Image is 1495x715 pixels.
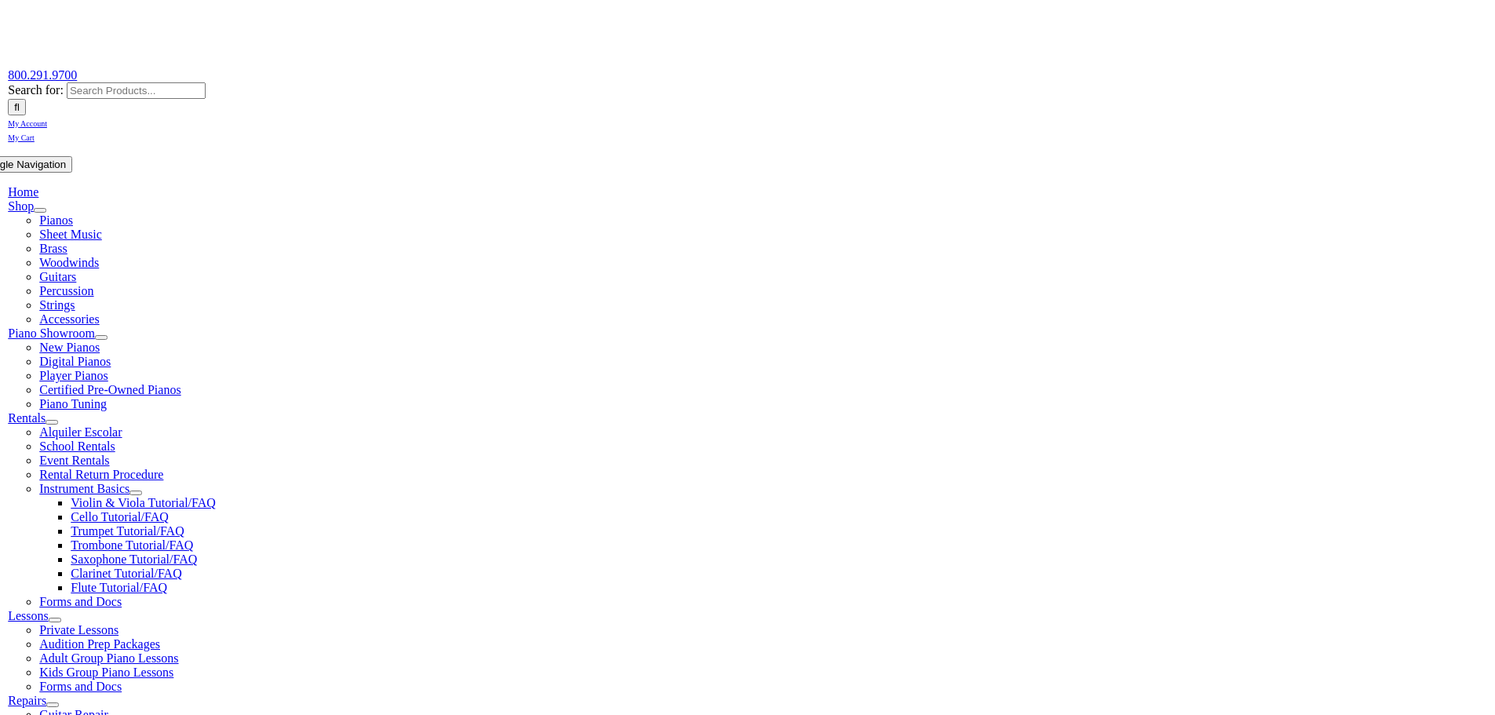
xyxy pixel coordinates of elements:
a: Flute Tutorial/FAQ [71,581,167,594]
a: Home [8,185,38,199]
a: Kids Group Piano Lessons [39,666,173,679]
a: Saxophone Tutorial/FAQ [71,553,197,566]
a: Repairs [8,694,46,707]
span: My Account [8,119,47,128]
span: My Cart [8,133,35,142]
a: Forms and Docs [39,595,122,608]
a: Piano Showroom [8,326,95,340]
a: Instrument Basics [39,482,129,495]
a: Digital Pianos [39,355,111,368]
a: Alquiler Escolar [39,425,122,439]
a: Rentals [8,411,46,425]
a: Cello Tutorial/FAQ [71,510,169,523]
a: Woodwinds [39,256,99,269]
a: Strings [39,298,75,312]
a: Sheet Music [39,228,102,241]
a: Piano Tuning [39,397,107,410]
button: Open submenu of Piano Showroom [95,335,108,340]
button: Open submenu of Repairs [46,702,59,707]
a: Trombone Tutorial/FAQ [71,538,193,552]
a: Violin & Viola Tutorial/FAQ [71,496,216,509]
span: Search for: [8,83,64,97]
a: Shop [8,199,34,213]
a: Forms and Docs [39,680,122,693]
a: Audition Prep Packages [39,637,160,651]
a: My Account [8,115,47,129]
a: Player Pianos [39,369,108,382]
input: Search Products... [67,82,206,99]
a: Lessons [8,609,49,622]
button: Open submenu of Shop [34,208,46,213]
button: Open submenu of Lessons [49,618,61,622]
a: Event Rentals [39,454,109,467]
a: Guitars [39,270,76,283]
a: My Cart [8,130,35,143]
a: Certified Pre-Owned Pianos [39,383,180,396]
a: Rental Return Procedure [39,468,163,481]
button: Open submenu of Rentals [46,420,58,425]
a: School Rentals [39,440,115,453]
a: Clarinet Tutorial/FAQ [71,567,182,580]
a: 800.291.9700 [8,68,77,82]
a: New Pianos [39,341,100,354]
a: Percussion [39,284,93,297]
a: Adult Group Piano Lessons [39,651,178,665]
button: Open submenu of Instrument Basics [129,491,142,495]
a: Accessories [39,312,99,326]
a: Trumpet Tutorial/FAQ [71,524,184,538]
input: Search [8,99,26,115]
a: Private Lessons [39,623,119,637]
a: Pianos [39,213,73,227]
a: Brass [39,242,67,255]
